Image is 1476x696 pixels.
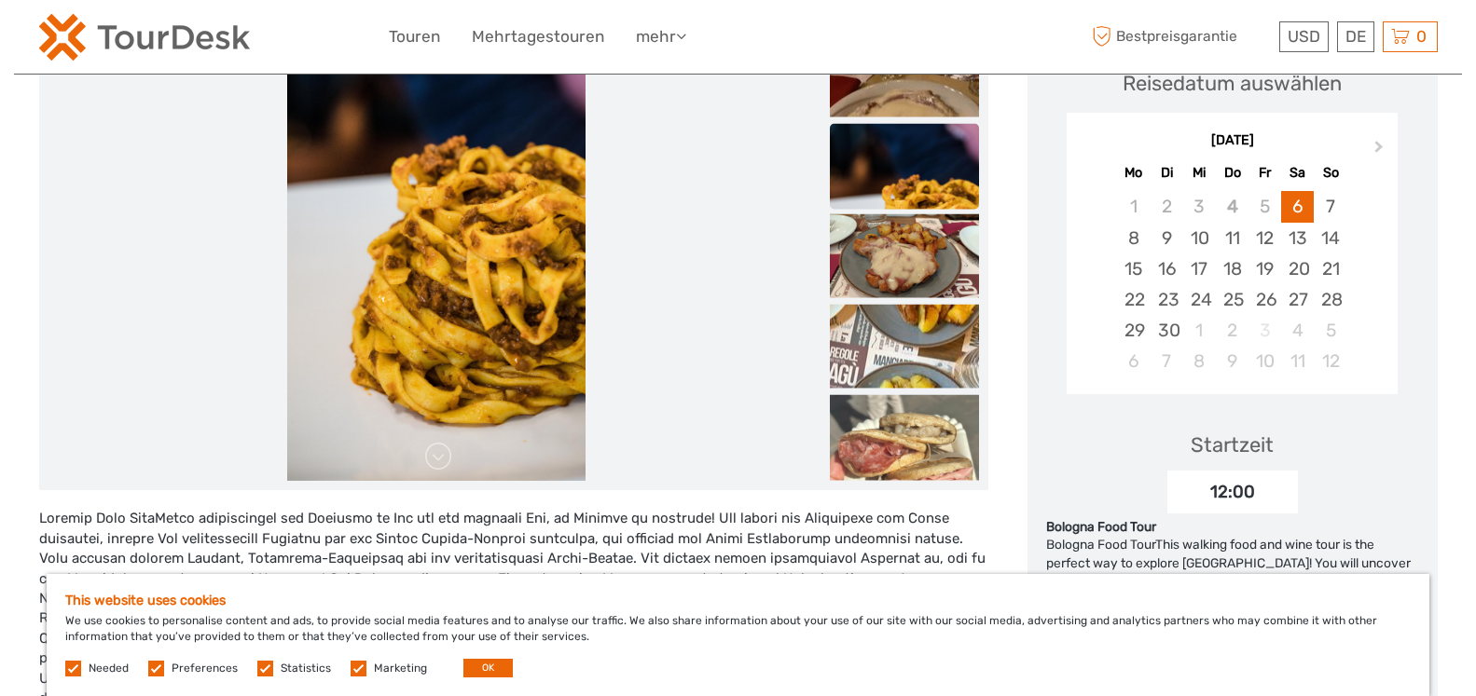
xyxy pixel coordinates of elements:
div: Choose Samstag, 27. September 2025 [1281,284,1314,315]
div: Choose Dienstag, 16. September 2025 [1151,253,1183,284]
img: 47c862ba8ba04b67907f70f96b0d2f5e.jpeg [830,124,979,348]
div: Di [1151,160,1183,185]
div: Choose Mittwoch, 8. Oktober 2025 [1183,346,1216,376]
label: Needed [89,661,129,676]
div: Choose Samstag, 4. Oktober 2025 [1281,315,1314,346]
img: 1939499c09c946a28b4a6dbe3c45747a_slider_thumbnail.jpeg [830,305,979,389]
a: Mehrtagestouren [472,23,604,50]
div: Not available Dienstag, 2. September 2025 [1151,191,1183,222]
p: We're away right now. Please check back later! [26,33,211,48]
label: Marketing [374,661,427,676]
img: 882b7102dd1549f3a6d46e144ea03e06.jpeg [830,395,979,660]
button: Next Month [1366,136,1396,166]
div: Choose Donnerstag, 18. September 2025 [1216,253,1248,284]
a: Touren [389,23,440,50]
div: So [1314,160,1346,185]
div: [DATE] [1067,131,1398,151]
div: Choose Freitag, 10. Oktober 2025 [1248,346,1281,376]
div: Bologna Food Tour [1046,518,1419,537]
div: Not available Freitag, 5. September 2025 [1248,191,1281,222]
div: Choose Sonntag, 21. September 2025 [1314,253,1346,284]
div: We use cookies to personalise content and ads, to provide social media features and to analyse ou... [47,574,1429,696]
img: 674044d6374a46afaf196981b3029880_slider_thumbnail.jpeg [830,34,979,117]
div: Choose Mittwoch, 24. September 2025 [1183,284,1216,315]
div: Choose Dienstag, 9. September 2025 [1151,223,1183,253]
div: Choose Dienstag, 30. September 2025 [1151,315,1183,346]
div: Choose Mittwoch, 1. Oktober 2025 [1183,315,1216,346]
div: Sa [1281,160,1314,185]
div: Choose Montag, 22. September 2025 [1117,284,1150,315]
div: Not available Mittwoch, 3. September 2025 [1183,191,1216,222]
div: Choose Mittwoch, 10. September 2025 [1183,223,1216,253]
h5: This website uses cookies [65,593,1411,608]
div: Choose Freitag, 26. September 2025 [1248,284,1281,315]
span: Bestpreisgarantie [1088,21,1275,52]
div: Choose Donnerstag, 11. September 2025 [1216,223,1248,253]
div: Choose Montag, 15. September 2025 [1117,253,1150,284]
div: Choose Montag, 29. September 2025 [1117,315,1150,346]
button: Open LiveChat chat widget [214,29,237,51]
img: 2254-3441b4b5-4e5f-4d00-b396-31f1d84a6ebf_logo_small.png [39,14,250,61]
div: Not available Donnerstag, 4. September 2025 [1216,191,1248,222]
div: Mo [1117,160,1150,185]
label: Statistics [281,661,331,676]
div: Choose Sonntag, 14. September 2025 [1314,223,1346,253]
div: Choose Sonntag, 7. September 2025 [1314,191,1346,222]
div: Not available Montag, 1. September 2025 [1117,191,1150,222]
div: Choose Freitag, 12. September 2025 [1248,223,1281,253]
div: 12:00 [1167,471,1298,513]
button: OK [463,659,513,677]
div: Startzeit [1191,430,1274,459]
span: 0 [1414,27,1429,46]
div: Choose Dienstag, 7. Oktober 2025 [1151,346,1183,376]
span: USD [1288,27,1320,46]
label: Preferences [172,661,238,676]
div: Fr [1248,160,1281,185]
div: Choose Sonntag, 12. Oktober 2025 [1314,346,1346,376]
div: month 2025-09 [1072,191,1391,376]
a: mehr [636,23,686,50]
div: Mi [1183,160,1216,185]
div: Choose Mittwoch, 17. September 2025 [1183,253,1216,284]
div: Choose Dienstag, 23. September 2025 [1151,284,1183,315]
div: Choose Donnerstag, 2. Oktober 2025 [1216,315,1248,346]
div: Choose Sonntag, 28. September 2025 [1314,284,1346,315]
div: Choose Samstag, 20. September 2025 [1281,253,1314,284]
img: feb5a4a3f912469c82d4e933f81eed4b.jpeg [830,214,979,298]
div: Choose Donnerstag, 25. September 2025 [1216,284,1248,315]
div: DE [1337,21,1374,52]
img: 47c862ba8ba04b67907f70f96b0d2f5e_main_slider.jpeg [287,34,586,481]
div: Choose Samstag, 13. September 2025 [1281,223,1314,253]
div: Choose Montag, 6. Oktober 2025 [1117,346,1150,376]
div: Not available Freitag, 3. Oktober 2025 [1248,315,1281,346]
div: Choose Freitag, 19. September 2025 [1248,253,1281,284]
div: Reisedatum auswählen [1123,69,1342,98]
div: Choose Samstag, 6. September 2025 [1281,191,1314,222]
div: Choose Samstag, 11. Oktober 2025 [1281,346,1314,376]
div: Choose Sonntag, 5. Oktober 2025 [1314,315,1346,346]
div: Do [1216,160,1248,185]
div: Bologna Food TourThis walking food and wine tour is the perfect way to explore [GEOGRAPHIC_DATA]!... [1046,536,1419,627]
div: Choose Donnerstag, 9. Oktober 2025 [1216,346,1248,376]
div: Choose Montag, 8. September 2025 [1117,223,1150,253]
